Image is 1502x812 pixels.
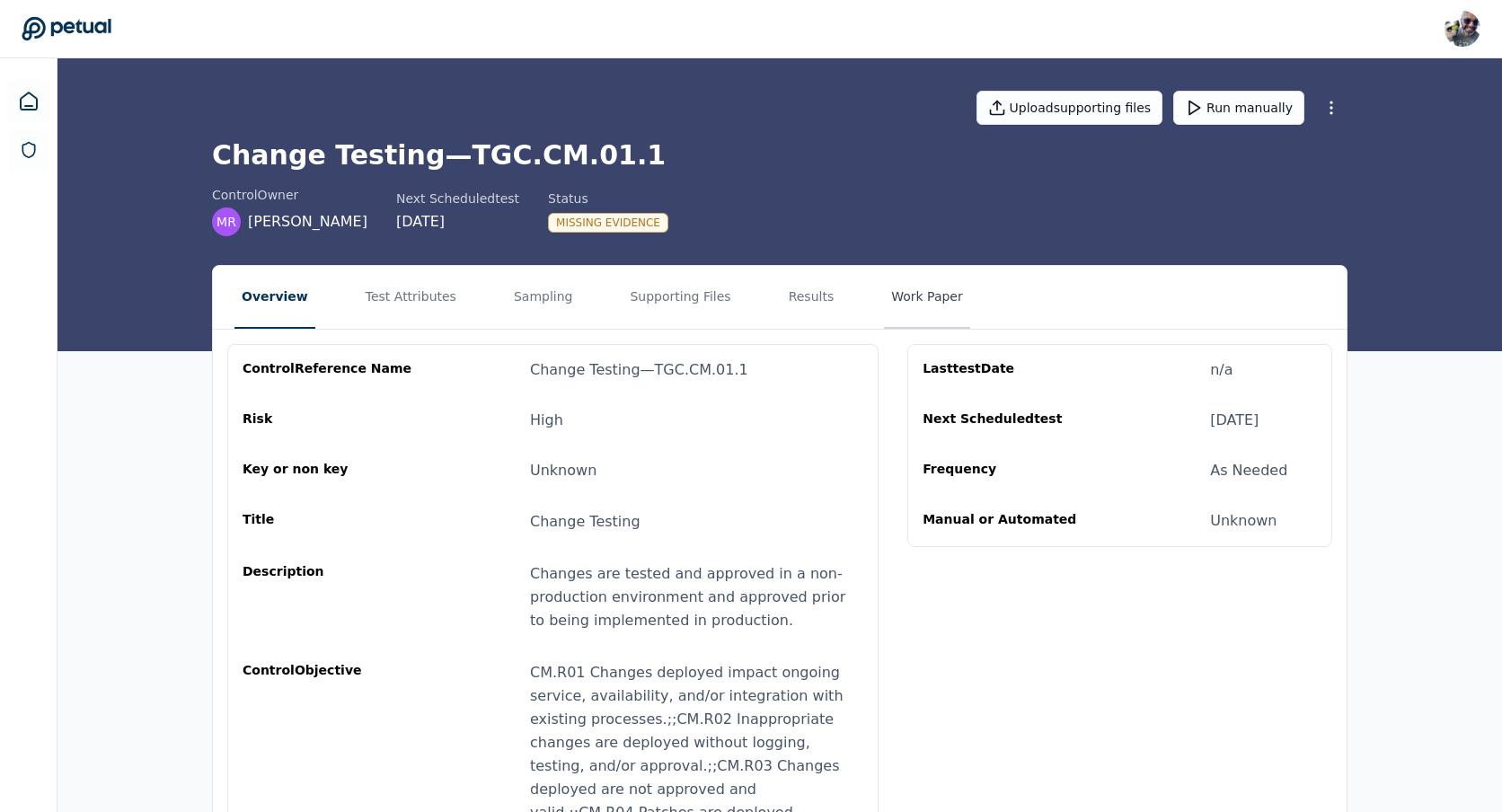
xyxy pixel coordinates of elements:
div: Frequency [923,460,1095,481]
a: Dashboard [7,80,50,123]
button: Test Attributes [358,266,464,329]
div: Title [243,510,415,534]
div: Key or non key [243,460,415,481]
button: Sampling [507,266,580,329]
div: Change Testing — TGC.CM.01.1 [530,359,748,381]
nav: Tabs [213,266,1347,329]
span: Change Testing [530,513,641,530]
button: Overview [234,266,315,329]
img: Shekhar Khedekar [1445,11,1480,47]
span: [PERSON_NAME] [248,211,367,233]
div: [DATE] [1210,410,1259,431]
div: Next Scheduled test [923,410,1095,431]
button: More Options [1315,92,1347,124]
div: Unknown [530,460,596,481]
div: Unknown [1210,510,1277,532]
span: MR [216,213,236,231]
button: Run manually [1173,91,1304,125]
div: As Needed [1210,460,1287,481]
div: Changes are tested and approved in a non-production environment and approved prior to being imple... [530,562,863,632]
div: Manual or Automated [923,510,1095,532]
div: [DATE] [396,211,519,233]
div: Risk [243,410,415,431]
div: Description [243,562,415,632]
div: Missing Evidence [548,213,668,233]
button: Supporting Files [623,266,738,329]
button: Work Paper [884,266,970,329]
h1: Change Testing — TGC.CM.01.1 [212,139,1347,172]
button: Results [782,266,842,329]
a: SOC [9,130,49,170]
div: Last test Date [923,359,1095,381]
div: Next Scheduled test [396,190,519,207]
div: Status [548,190,668,207]
div: control Reference Name [243,359,415,381]
div: n/a [1210,359,1233,381]
div: High [530,410,563,431]
button: Uploadsupporting files [976,91,1163,125]
a: Go to Dashboard [22,16,111,41]
div: control Owner [212,186,367,204]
